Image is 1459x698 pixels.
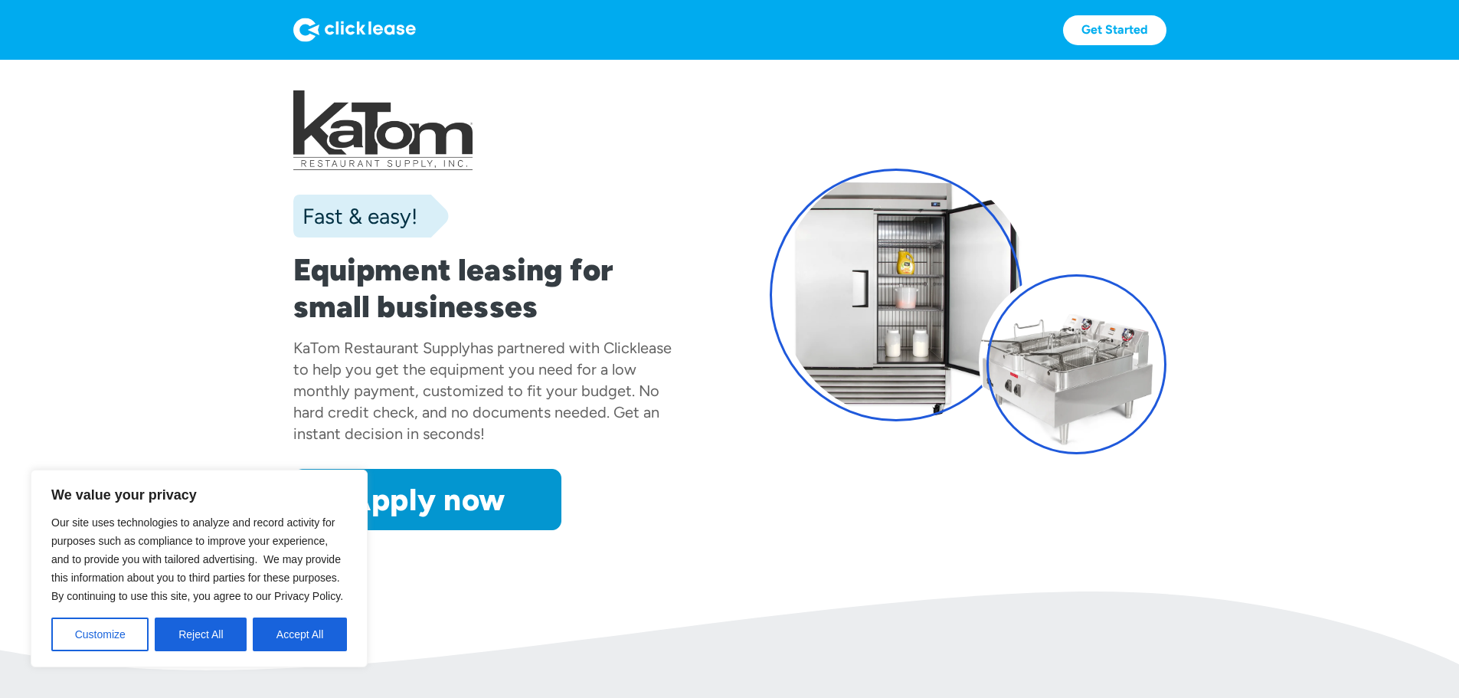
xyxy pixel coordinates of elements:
[293,339,672,443] div: has partnered with Clicklease to help you get the equipment you need for a low monthly payment, c...
[293,339,470,357] div: KaTom Restaurant Supply
[51,618,149,651] button: Customize
[31,470,368,667] div: We value your privacy
[155,618,247,651] button: Reject All
[293,201,417,231] div: Fast & easy!
[293,18,416,42] img: Logo
[293,469,561,530] a: Apply now
[51,516,343,602] span: Our site uses technologies to analyze and record activity for purposes such as compliance to impr...
[293,251,690,325] h1: Equipment leasing for small businesses
[51,486,347,504] p: We value your privacy
[1063,15,1166,45] a: Get Started
[253,618,347,651] button: Accept All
